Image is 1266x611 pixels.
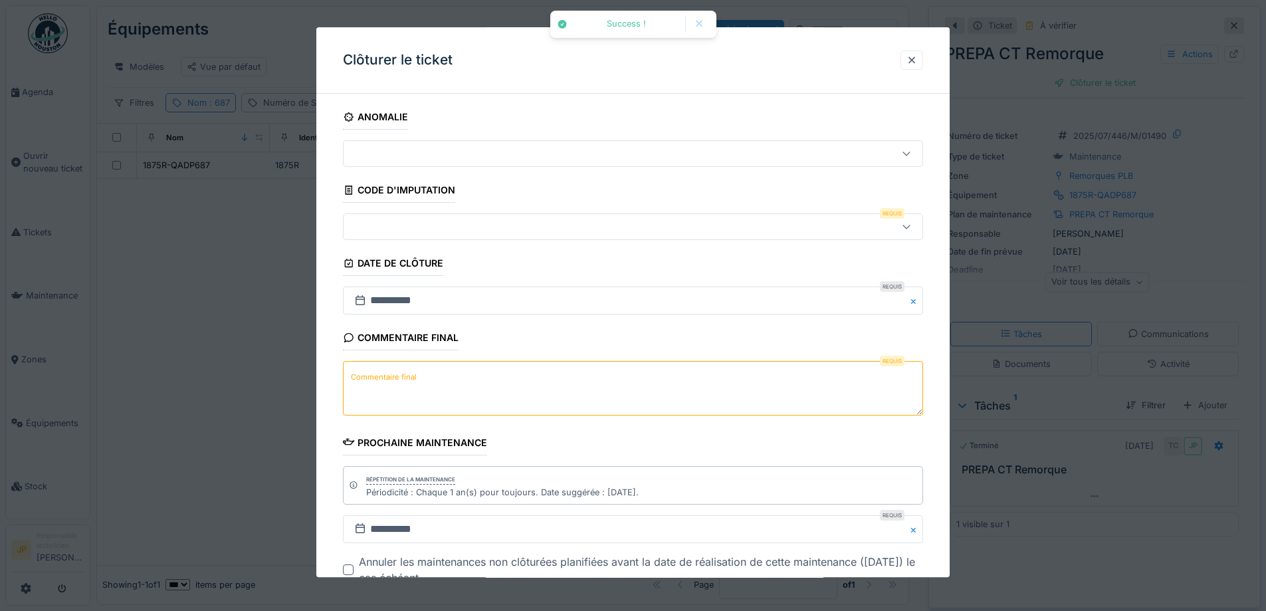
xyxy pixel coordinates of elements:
[343,433,487,455] div: Prochaine maintenance
[359,554,923,586] div: Annuler les maintenances non clôturées planifiées avant la date de réalisation de cette maintenan...
[366,475,455,485] div: Répétition de la maintenance
[908,287,923,315] button: Close
[343,328,459,351] div: Commentaire final
[880,510,904,521] div: Requis
[366,486,639,499] div: Périodicité : Chaque 1 an(s) pour toujours. Date suggérée : [DATE].
[343,107,408,130] div: Anomalie
[880,356,904,367] div: Requis
[343,254,443,277] div: Date de clôture
[343,52,453,68] h3: Clôturer le ticket
[908,515,923,543] button: Close
[343,180,455,203] div: Code d'imputation
[574,19,679,30] div: Success !
[880,282,904,293] div: Requis
[880,209,904,219] div: Requis
[348,369,419,386] label: Commentaire final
